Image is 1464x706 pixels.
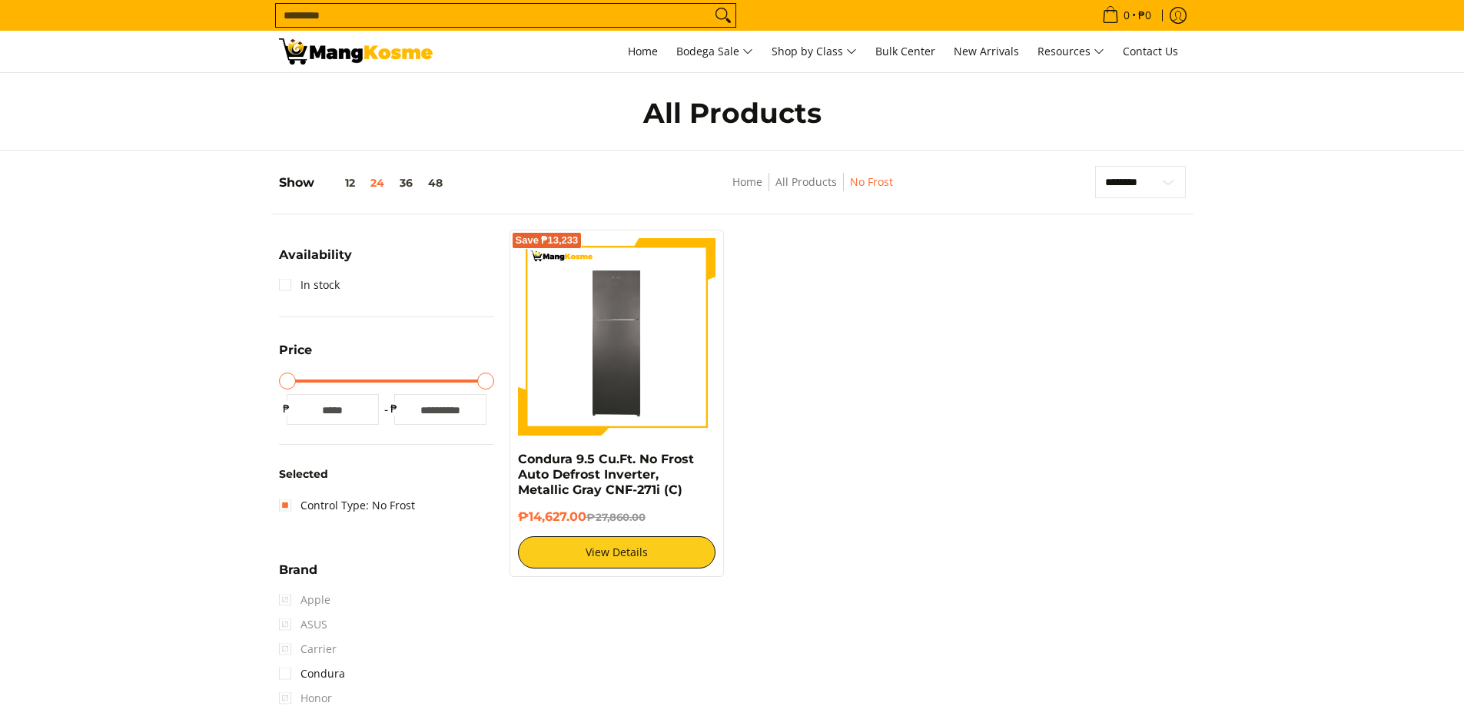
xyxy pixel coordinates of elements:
[279,637,337,661] span: Carrier
[279,468,494,482] h6: Selected
[433,96,1032,131] h1: All Products
[518,238,716,436] img: Condura 9.5 Cu.Ft. No Frost Auto Defrost Inverter, Metallic Gray CNF-271i (C)
[279,588,330,612] span: Apple
[850,173,893,192] span: No Frost
[628,44,658,58] span: Home
[279,612,327,637] span: ASUS
[314,177,363,189] button: 12
[279,175,450,191] h5: Show
[279,249,352,273] summary: Open
[279,493,415,518] a: Control Type: No Frost
[1136,10,1154,21] span: ₱0
[279,344,312,368] summary: Open
[448,31,1186,72] nav: Main Menu
[518,509,716,525] h6: ₱14,627.00
[516,236,579,245] span: Save ₱13,233
[772,42,857,61] span: Shop by Class
[711,4,735,27] button: Search
[954,44,1019,58] span: New Arrivals
[620,31,666,72] a: Home
[946,31,1027,72] a: New Arrivals
[420,177,450,189] button: 48
[279,344,312,356] span: Price
[363,177,392,189] button: 24
[732,174,762,189] a: Home
[279,38,433,65] img: All Products - Home Appliances Warehouse Sale l Mang Kosme No Frost
[1121,10,1132,21] span: 0
[518,536,716,568] a: View Details
[868,31,943,72] a: Bulk Center
[392,177,420,189] button: 36
[1097,7,1156,24] span: •
[387,401,402,416] span: ₱
[279,564,317,576] span: Brand
[279,249,352,261] span: Availability
[622,173,1004,207] nav: Breadcrumbs
[586,511,646,523] del: ₱27,860.00
[518,452,694,497] a: Condura 9.5 Cu.Ft. No Frost Auto Defrost Inverter, Metallic Gray CNF-271i (C)
[1115,31,1186,72] a: Contact Us
[1123,44,1178,58] span: Contact Us
[279,401,294,416] span: ₱
[764,31,865,72] a: Shop by Class
[1037,42,1104,61] span: Resources
[279,273,340,297] a: In stock
[1030,31,1112,72] a: Resources
[676,42,753,61] span: Bodega Sale
[775,174,837,189] a: All Products
[669,31,761,72] a: Bodega Sale
[875,44,935,58] span: Bulk Center
[279,661,345,686] a: Condura
[279,564,317,588] summary: Open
